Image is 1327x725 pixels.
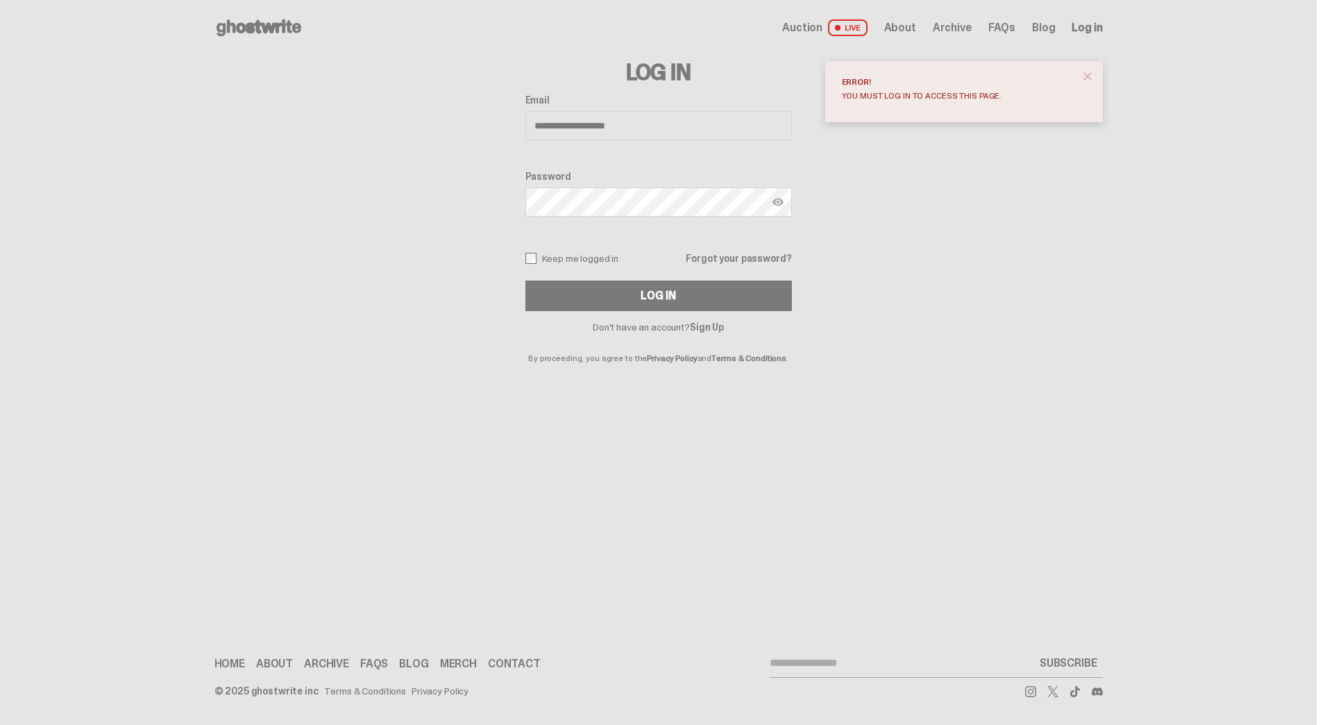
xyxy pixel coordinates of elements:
input: Keep me logged in [525,253,536,264]
a: About [256,658,293,669]
a: Forgot your password? [686,253,791,263]
div: Log In [641,290,675,301]
a: FAQs [988,22,1015,33]
div: Error! [842,78,1075,86]
h3: Log In [525,61,792,83]
a: About [884,22,916,33]
a: Sign Up [690,321,724,333]
a: Home [214,658,245,669]
a: Merch [440,658,477,669]
a: Archive [933,22,972,33]
button: Log In [525,281,792,311]
a: Blog [1032,22,1055,33]
a: Privacy Policy [412,686,468,696]
div: You must log in to access this page. [842,92,1075,100]
button: close [1075,64,1100,89]
a: Archive [304,658,349,669]
a: Blog [399,658,428,669]
p: Don't have an account? [525,322,792,332]
span: Auction [782,22,822,33]
a: Log in [1072,22,1102,33]
label: Email [525,94,792,106]
img: Show password [772,197,784,208]
div: © 2025 ghostwrite inc [214,686,319,696]
p: By proceeding, you agree to the and . [525,332,792,362]
a: Auction LIVE [782,19,867,36]
button: SUBSCRIBE [1034,649,1103,677]
a: Terms & Conditions [324,686,406,696]
a: Privacy Policy [647,353,697,364]
label: Keep me logged in [525,253,619,264]
label: Password [525,171,792,182]
a: Contact [488,658,541,669]
a: Terms & Conditions [711,353,786,364]
span: LIVE [828,19,868,36]
a: FAQs [360,658,388,669]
